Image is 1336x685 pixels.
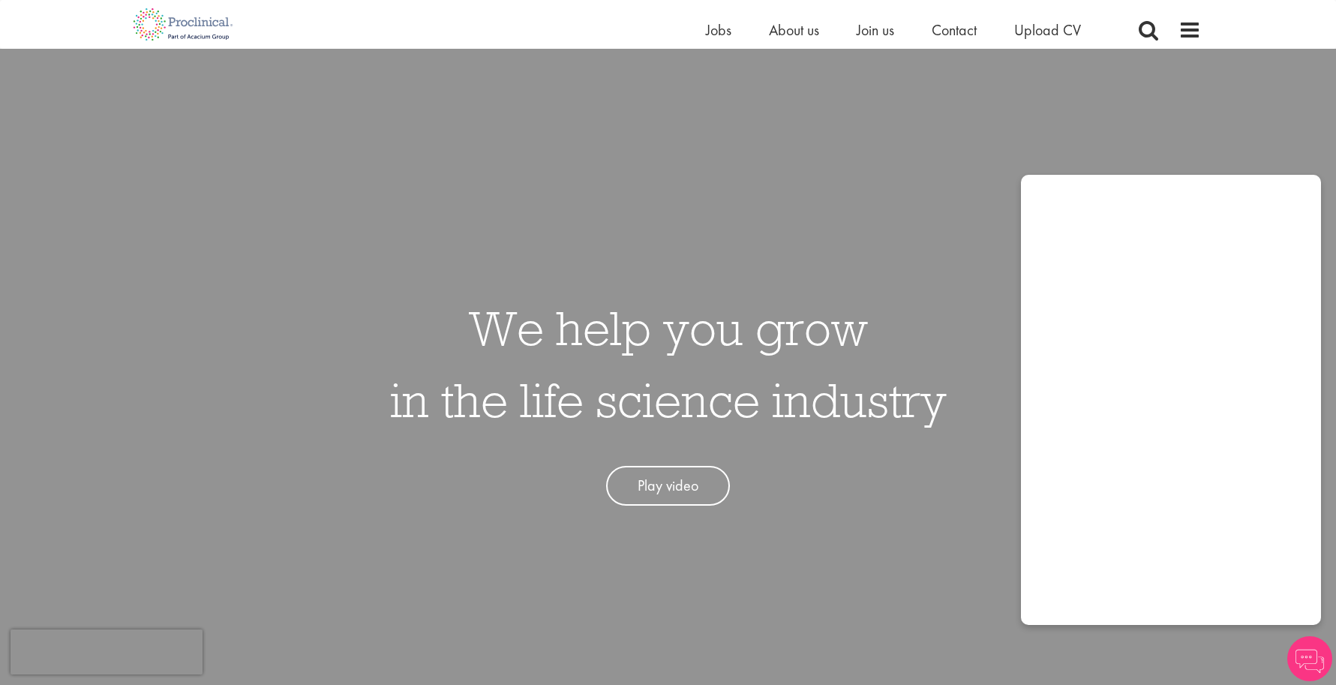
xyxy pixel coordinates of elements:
[857,20,894,40] a: Join us
[706,20,731,40] a: Jobs
[390,292,947,436] h1: We help you grow in the life science industry
[1014,20,1081,40] a: Upload CV
[1287,636,1332,681] img: Chatbot
[606,466,730,506] a: Play video
[769,20,819,40] a: About us
[932,20,977,40] a: Contact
